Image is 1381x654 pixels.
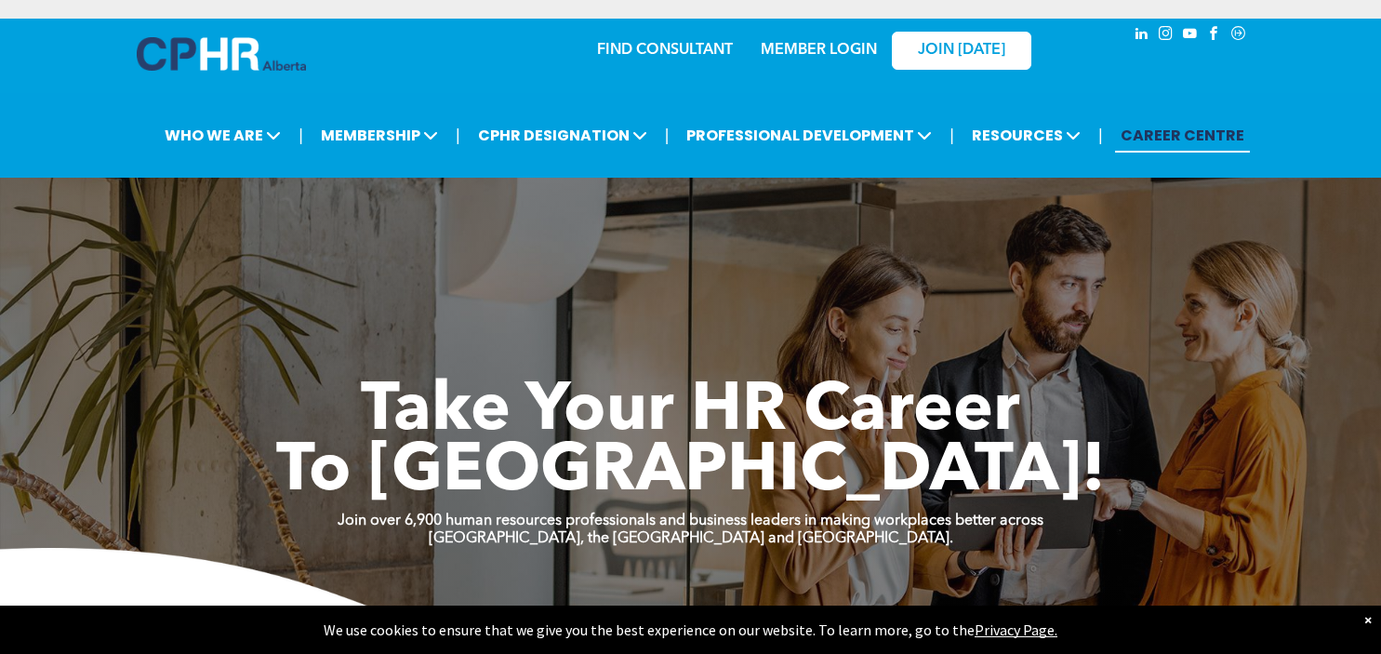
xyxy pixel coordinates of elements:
[761,43,877,58] a: MEMBER LOGIN
[966,118,1086,153] span: RESOURCES
[1180,23,1201,48] a: youtube
[1098,116,1103,154] li: |
[276,439,1106,506] span: To [GEOGRAPHIC_DATA]!
[299,116,303,154] li: |
[472,118,653,153] span: CPHR DESIGNATION
[1364,610,1372,629] div: Dismiss notification
[159,118,286,153] span: WHO WE ARE
[1115,118,1250,153] a: CAREER CENTRE
[1228,23,1249,48] a: Social network
[975,621,1057,639] a: Privacy Page.
[338,514,1043,528] strong: Join over 6,900 human resources professionals and business leaders in making workplaces better ac...
[1132,23,1152,48] a: linkedin
[892,32,1031,70] a: JOIN [DATE]
[456,116,460,154] li: |
[918,42,1005,60] span: JOIN [DATE]
[1204,23,1225,48] a: facebook
[597,43,733,58] a: FIND CONSULTANT
[315,118,444,153] span: MEMBERSHIP
[429,531,953,546] strong: [GEOGRAPHIC_DATA], the [GEOGRAPHIC_DATA] and [GEOGRAPHIC_DATA].
[361,379,1020,446] span: Take Your HR Career
[1156,23,1176,48] a: instagram
[949,116,954,154] li: |
[681,118,937,153] span: PROFESSIONAL DEVELOPMENT
[137,37,306,71] img: A blue and white logo for cp alberta
[665,116,670,154] li: |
